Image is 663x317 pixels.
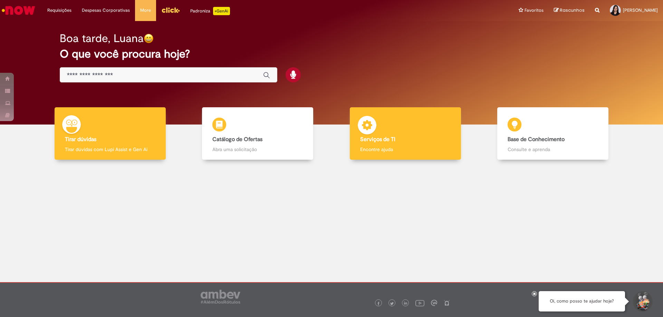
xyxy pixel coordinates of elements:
b: Tirar dúvidas [65,136,96,143]
b: Catálogo de Ofertas [212,136,262,143]
span: Despesas Corporativas [82,7,130,14]
img: logo_footer_ambev_rotulo_gray.png [201,290,240,304]
button: Iniciar Conversa de Suporte [632,291,653,312]
img: logo_footer_linkedin.png [404,301,407,306]
img: logo_footer_facebook.png [377,302,380,305]
img: click_logo_yellow_360x200.png [161,5,180,15]
b: Base de Conhecimento [508,136,565,143]
img: ServiceNow [1,3,36,17]
p: Encontre ajuda [360,146,451,153]
img: happy-face.png [144,33,154,43]
span: More [140,7,151,14]
a: Catálogo de Ofertas Abra uma solicitação [184,107,332,160]
span: Favoritos [525,7,544,14]
b: Serviços de TI [360,136,395,143]
a: Tirar dúvidas Tirar dúvidas com Lupi Assist e Gen Ai [36,107,184,160]
div: Oi, como posso te ajudar hoje? [539,291,625,311]
img: logo_footer_youtube.png [415,298,424,307]
p: Tirar dúvidas com Lupi Assist e Gen Ai [65,146,155,153]
span: Rascunhos [560,7,585,13]
h2: Boa tarde, Luana [60,32,144,44]
p: Abra uma solicitação [212,146,303,153]
a: Base de Conhecimento Consulte e aprenda [479,107,627,160]
h2: O que você procura hoje? [60,48,604,60]
img: logo_footer_twitter.png [390,302,394,305]
a: Serviços de TI Encontre ajuda [331,107,479,160]
div: Padroniza [190,7,230,15]
p: Consulte e aprenda [508,146,598,153]
p: +GenAi [213,7,230,15]
span: Requisições [47,7,71,14]
img: logo_footer_naosei.png [444,300,450,306]
img: logo_footer_workplace.png [431,300,437,306]
span: [PERSON_NAME] [623,7,658,13]
a: Rascunhos [554,7,585,14]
